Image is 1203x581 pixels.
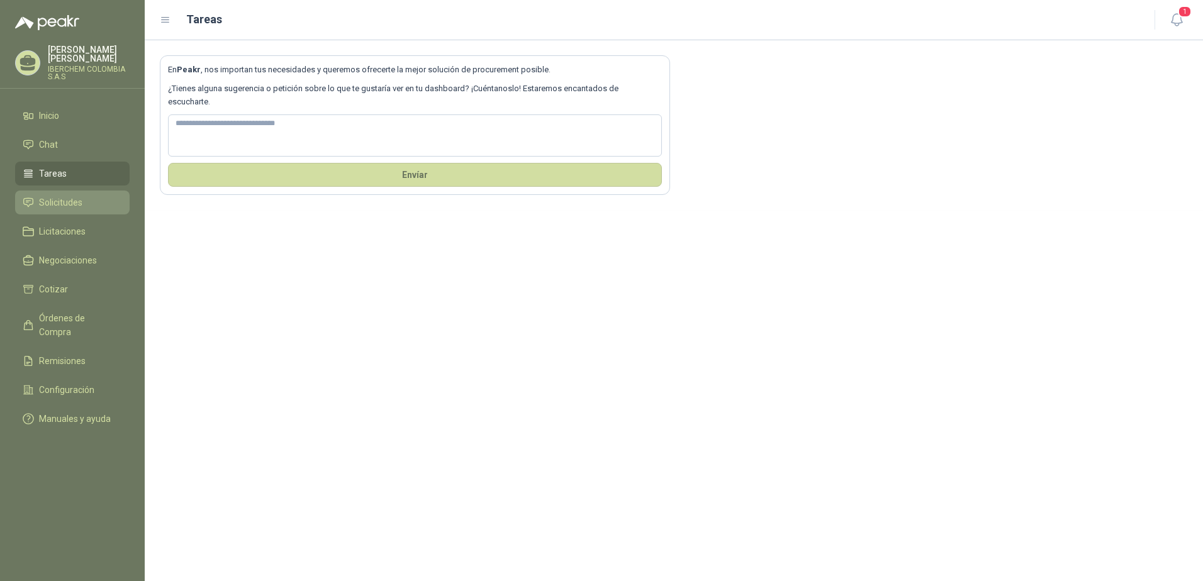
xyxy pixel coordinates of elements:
span: 1 [1178,6,1192,18]
a: Chat [15,133,130,157]
span: Negociaciones [39,253,97,267]
span: Cotizar [39,282,68,296]
span: Remisiones [39,354,86,368]
span: Inicio [39,109,59,123]
a: Solicitudes [15,191,130,214]
a: Negociaciones [15,248,130,272]
b: Peakr [177,65,201,74]
span: Manuales y ayuda [39,412,111,426]
img: Logo peakr [15,15,79,30]
a: Manuales y ayuda [15,407,130,431]
p: IBERCHEM COLOMBIA S.A.S [48,65,130,80]
a: Tareas [15,162,130,185]
a: Órdenes de Compra [15,306,130,344]
span: Licitaciones [39,224,86,238]
button: 1 [1165,9,1188,31]
h1: Tareas [186,11,222,28]
a: Inicio [15,104,130,128]
span: Chat [39,138,58,152]
span: Órdenes de Compra [39,311,118,339]
p: En , nos importan tus necesidades y queremos ofrecerte la mejor solución de procurement posible. [168,64,662,76]
a: Configuración [15,378,130,402]
p: [PERSON_NAME] [PERSON_NAME] [48,45,130,63]
button: Envíar [168,163,662,187]
a: Cotizar [15,277,130,301]
a: Remisiones [15,349,130,373]
span: Tareas [39,167,67,180]
a: Licitaciones [15,219,130,243]
p: ¿Tienes alguna sugerencia o petición sobre lo que te gustaría ver en tu dashboard? ¡Cuéntanoslo! ... [168,82,662,108]
span: Solicitudes [39,196,82,209]
span: Configuración [39,383,94,397]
